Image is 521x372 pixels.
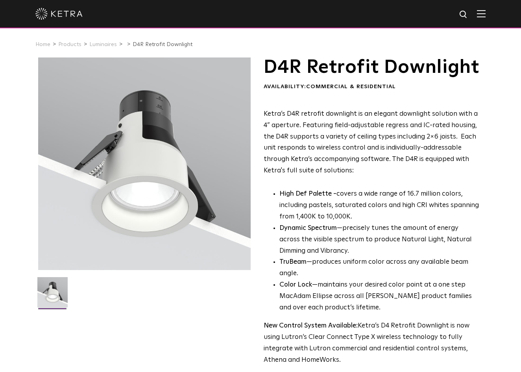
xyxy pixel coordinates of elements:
strong: Color Lock [279,281,312,288]
span: Commercial & Residential [306,84,396,89]
img: search icon [459,10,469,20]
img: D4R Retrofit Downlight [37,277,68,313]
li: —precisely tunes the amount of energy across the visible spectrum to produce Natural Light, Natur... [279,223,480,257]
a: Products [58,42,81,47]
p: Ketra’s D4 Retrofit Downlight is now using Lutron’s Clear Connect Type X wireless technology to f... [264,320,480,366]
a: Luminaires [89,42,117,47]
p: Ketra’s D4R retrofit downlight is an elegant downlight solution with a 4” aperture. Featuring fie... [264,109,480,177]
a: Home [35,42,50,47]
strong: High Def Palette - [279,191,336,197]
h1: D4R Retrofit Downlight [264,57,480,77]
strong: Dynamic Spectrum [279,225,337,231]
li: —produces uniform color across any available beam angle. [279,257,480,279]
div: Availability: [264,83,480,91]
p: covers a wide range of 16.7 million colors, including pastels, saturated colors and high CRI whit... [279,189,480,223]
li: —maintains your desired color point at a one step MacAdam Ellipse across all [PERSON_NAME] produc... [279,279,480,314]
strong: New Control System Available: [264,322,358,329]
strong: TruBeam [279,259,307,265]
a: D4R Retrofit Downlight [133,42,192,47]
img: Hamburger%20Nav.svg [477,10,486,17]
img: ketra-logo-2019-white [35,8,83,20]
